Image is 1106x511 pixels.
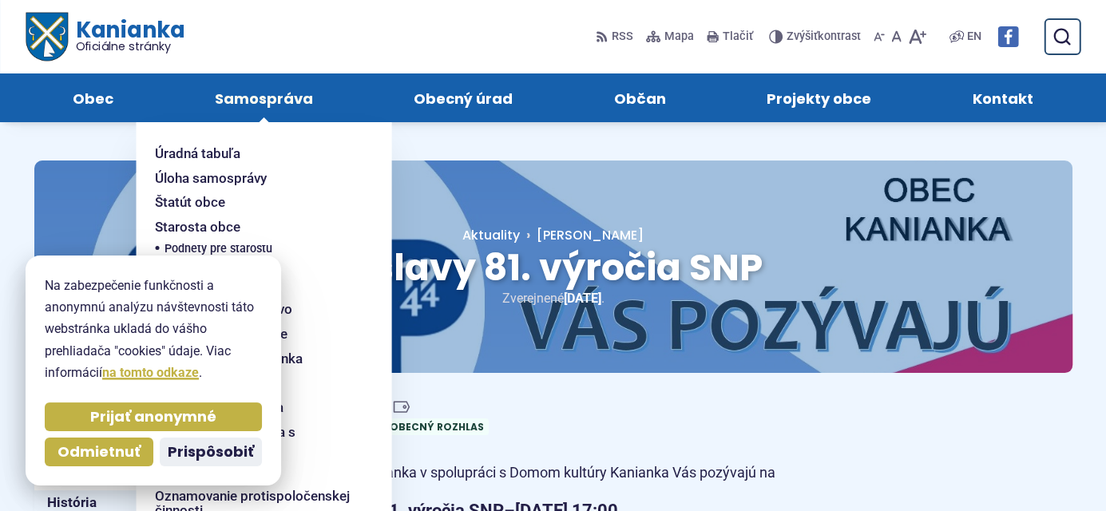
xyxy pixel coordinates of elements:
p: Na zabezpečenie funkčnosti a anonymnú analýzu návštevnosti táto webstránka ukladá do vášho prehli... [45,275,262,383]
a: Mapa [643,20,697,53]
img: Prejsť na Facebook stránku [997,26,1018,47]
a: Úradná tabuľa [155,141,353,166]
button: Zvýšiťkontrast [769,20,864,53]
button: Tlačiť [704,20,756,53]
a: na tomto odkaze [102,365,199,380]
span: Samospráva [215,73,313,122]
span: Podnety pre starostu [165,240,272,273]
span: kontrast [787,30,861,44]
span: [DATE] [564,291,601,306]
a: Úloha samosprávy [155,166,353,191]
button: Nastaviť pôvodnú veľkosť písma [888,20,905,53]
a: RSS [596,20,636,53]
span: Úradná tabuľa [155,141,240,166]
a: Podnety pre starostuVyriešme to spolu [165,240,353,273]
span: Starosta obce [155,215,240,240]
span: RSS [612,27,633,46]
span: Oficiálne stránky [75,41,184,52]
a: [PERSON_NAME] [520,226,644,244]
span: Kanianka [67,19,184,53]
button: Prijať anonymné [45,402,262,431]
span: Projekty obce [767,73,871,122]
img: Prejsť na domovskú stránku [26,13,67,61]
span: Oslavy 81. výročia SNP [344,242,763,293]
a: Obec [38,73,149,122]
span: Kontakt [973,73,1033,122]
a: Obecný úrad [379,73,548,122]
a: Samospráva [180,73,348,122]
span: Štatút obce [155,190,225,215]
button: Zväčšiť veľkosť písma [905,20,930,53]
button: Odmietnuť [45,438,153,466]
a: Aktuality [462,226,520,244]
span: Obec [73,73,113,122]
a: Obecný rozhlas [385,418,489,435]
span: Prispôsobiť [168,443,254,461]
p: Zverejnené . [85,287,1021,309]
a: Logo Kanianka, prejsť na domovskú stránku. [26,13,184,61]
a: Kontakt [938,73,1068,122]
a: EN [964,27,985,46]
button: Zmenšiť veľkosť písma [870,20,888,53]
span: Občan [614,73,666,122]
span: Zvýšiť [787,30,818,43]
a: Starosta obce [155,215,353,240]
button: Prispôsobiť [160,438,262,466]
a: Projekty obce [732,73,906,122]
span: Prijať anonymné [90,408,216,426]
span: Odmietnuť [57,443,141,461]
span: EN [967,27,981,46]
a: Štatút obce [155,190,353,215]
span: Kategória [322,398,495,417]
span: Obecný úrad [414,73,513,122]
span: [PERSON_NAME] [537,226,644,244]
span: Tlačiť [723,30,753,44]
span: Mapa [664,27,694,46]
span: Úloha samosprávy [155,166,267,191]
a: Občan [580,73,701,122]
p: Obec Kanianka v spolupráci s Domom kultúry Kanianka Vás pozývajú na [322,461,889,485]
